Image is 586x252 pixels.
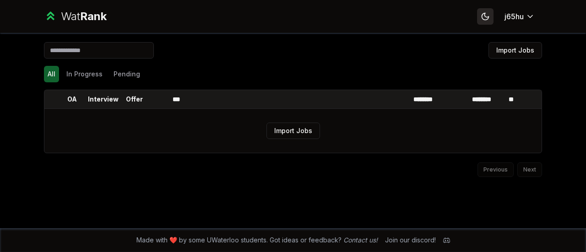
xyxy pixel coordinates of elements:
button: j65hu [497,8,542,25]
button: Import Jobs [488,42,542,59]
a: Contact us! [343,236,378,244]
button: Import Jobs [266,123,320,139]
span: j65hu [505,11,524,22]
span: Rank [80,10,107,23]
span: Made with ❤️ by some UWaterloo students. Got ideas or feedback? [136,236,378,245]
button: Pending [110,66,144,82]
div: Wat [61,9,107,24]
div: Join our discord! [385,236,436,245]
a: WatRank [44,9,107,24]
button: All [44,66,59,82]
p: OA [67,95,77,104]
p: Offer [126,95,143,104]
button: In Progress [63,66,106,82]
p: Interview [88,95,119,104]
